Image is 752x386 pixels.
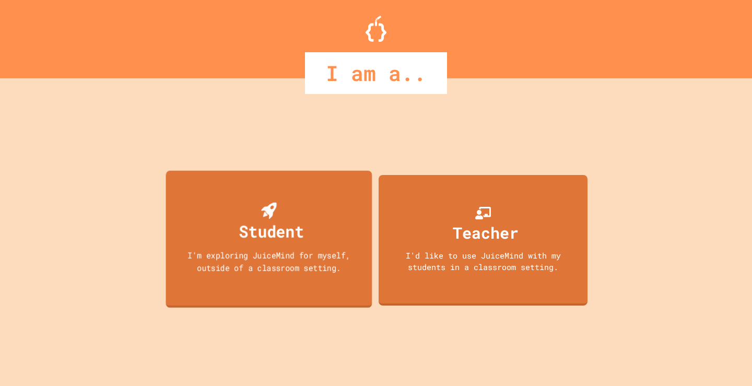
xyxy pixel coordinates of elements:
div: I'm exploring JuiceMind for myself, outside of a classroom setting. [176,249,361,273]
div: Teacher [453,221,519,244]
div: I'd like to use JuiceMind with my students in a classroom setting. [389,250,577,273]
div: I am a.. [305,52,447,94]
div: Student [239,219,304,243]
img: Logo.svg [366,16,386,42]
